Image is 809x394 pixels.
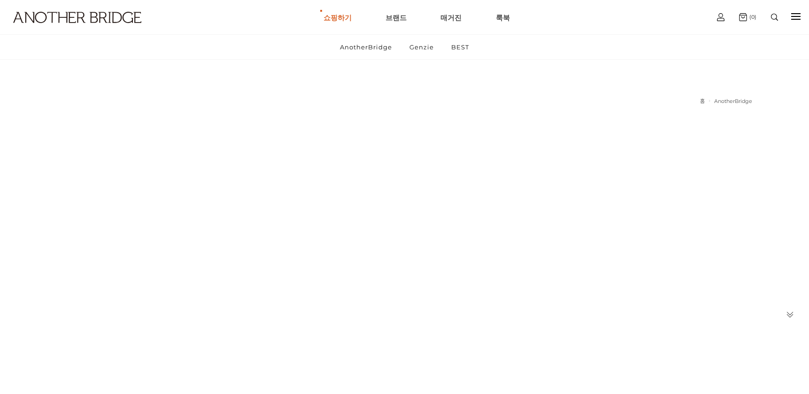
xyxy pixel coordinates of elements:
a: AnotherBridge [332,35,400,59]
a: 브랜드 [385,0,407,34]
img: logo [13,12,141,23]
a: 홈 [700,98,705,104]
img: cart [717,13,724,21]
a: BEST [443,35,477,59]
a: 매거진 [440,0,462,34]
a: AnotherBridge [714,98,752,104]
a: Genzie [401,35,442,59]
a: (0) [739,13,756,21]
img: cart [739,13,747,21]
a: 쇼핑하기 [324,0,352,34]
a: logo [5,12,126,46]
a: 룩북 [496,0,510,34]
img: search [771,14,778,21]
span: (0) [747,14,756,20]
